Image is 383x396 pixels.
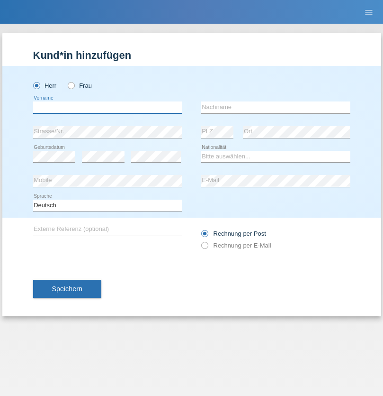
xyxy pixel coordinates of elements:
label: Rechnung per Post [201,230,266,237]
label: Rechnung per E-Mail [201,242,271,249]
input: Herr [33,82,39,88]
i: menu [364,8,374,17]
input: Rechnung per Post [201,230,207,242]
span: Speichern [52,285,82,293]
button: Speichern [33,280,101,298]
input: Rechnung per E-Mail [201,242,207,254]
a: menu [359,9,378,15]
label: Herr [33,82,57,89]
label: Frau [68,82,92,89]
h1: Kund*in hinzufügen [33,49,350,61]
input: Frau [68,82,74,88]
